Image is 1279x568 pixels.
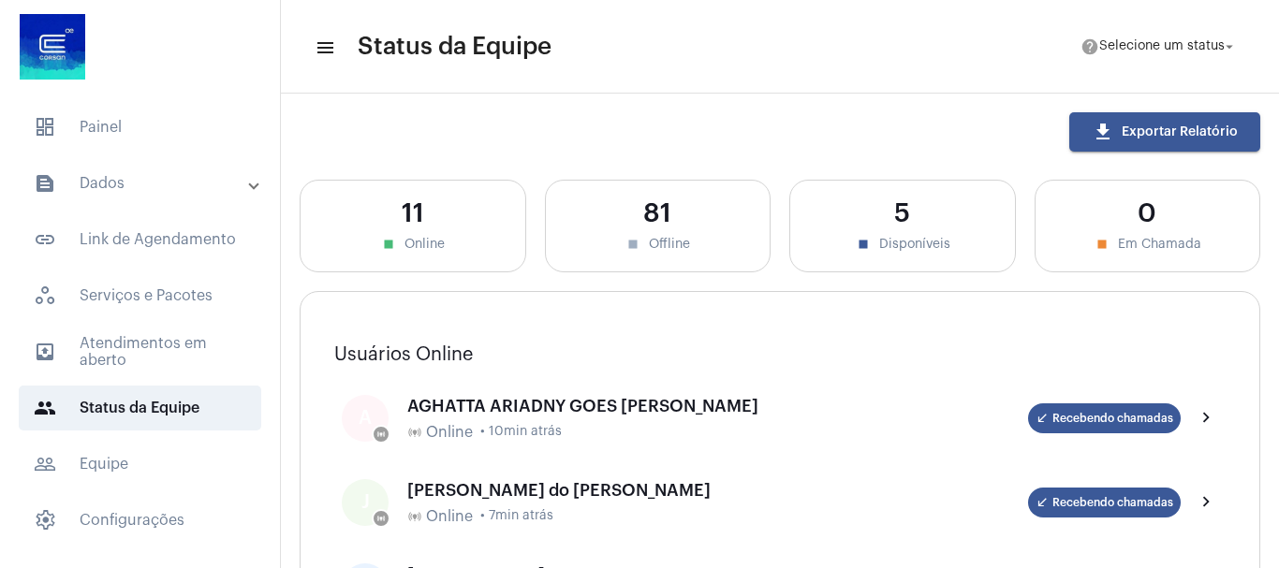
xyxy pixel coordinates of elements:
mat-icon: online_prediction [407,425,422,440]
mat-icon: stop [380,236,397,253]
div: Online [319,236,507,253]
span: Painel [19,105,261,150]
span: Serviços e Pacotes [19,273,261,318]
mat-icon: call_received [1036,412,1049,425]
mat-icon: chevron_right [1196,491,1218,514]
mat-icon: stop [855,236,872,253]
mat-chip: Recebendo chamadas [1028,403,1181,433]
img: d4669ae0-8c07-2337-4f67-34b0df7f5ae4.jpeg [15,9,90,84]
div: 81 [565,199,752,228]
span: sidenav icon [34,509,56,532]
div: AGHATTA ARIADNY GOES [PERSON_NAME] [407,397,1028,415]
mat-panel-title: Dados [34,172,250,195]
mat-icon: stop [625,236,641,253]
span: • 10min atrás [480,425,562,439]
h3: Usuários Online [334,344,1226,365]
mat-icon: sidenav icon [34,341,56,363]
span: Online [426,424,473,441]
div: 11 [319,199,507,228]
span: Status da Equipe [19,386,261,430]
div: Offline [565,236,752,253]
mat-icon: download [1092,121,1114,143]
mat-icon: help [1081,37,1099,56]
button: Selecione um status [1069,28,1249,66]
mat-icon: sidenav icon [315,36,333,59]
mat-icon: online_prediction [376,514,386,523]
div: 0 [1054,199,1242,228]
mat-icon: sidenav icon [34,397,56,419]
span: sidenav icon [34,284,56,307]
span: Selecione um status [1099,40,1225,53]
div: 5 [809,199,996,228]
mat-icon: call_received [1036,496,1049,509]
mat-icon: sidenav icon [34,453,56,475]
span: Status da Equipe [358,32,551,62]
span: Online [426,508,473,525]
mat-icon: online_prediction [376,430,386,439]
span: Configurações [19,498,261,543]
div: J [342,479,389,526]
span: Atendimentos em aberto [19,329,261,374]
mat-icon: sidenav icon [34,172,56,195]
span: • 7min atrás [480,509,553,523]
button: Exportar Relatório [1069,112,1260,152]
span: sidenav icon [34,116,56,138]
mat-icon: stop [1094,236,1110,253]
div: Em Chamada [1054,236,1242,253]
mat-chip: Recebendo chamadas [1028,488,1181,517]
mat-icon: arrow_drop_down [1221,38,1238,55]
mat-icon: online_prediction [407,509,422,524]
div: Disponíveis [809,236,996,253]
mat-icon: sidenav icon [34,228,56,251]
div: A [342,395,389,442]
span: Equipe [19,442,261,487]
span: Link de Agendamento [19,217,261,262]
div: [PERSON_NAME] do [PERSON_NAME] [407,481,1028,500]
span: Exportar Relatório [1092,125,1238,138]
mat-icon: chevron_right [1196,407,1218,430]
mat-expansion-panel-header: sidenav iconDados [11,161,280,206]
